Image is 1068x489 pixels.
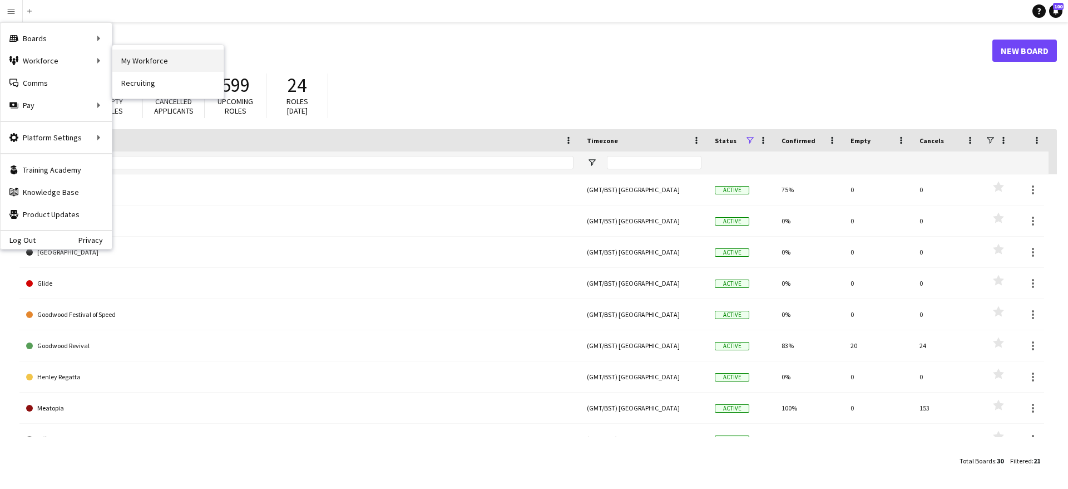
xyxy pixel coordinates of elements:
[26,174,573,206] a: Asset Work
[775,206,844,236] div: 0%
[913,424,982,454] div: 0
[715,217,749,226] span: Active
[1049,4,1062,18] a: 100
[26,206,573,237] a: Big Feastival
[1,94,112,116] div: Pay
[844,237,913,267] div: 0
[1,72,112,94] a: Comms
[715,436,749,444] span: Active
[580,330,708,361] div: (GMT/BST) [GEOGRAPHIC_DATA]
[913,174,982,205] div: 0
[913,268,982,299] div: 0
[112,50,224,72] a: My Workforce
[26,361,573,393] a: Henley Regatta
[78,236,112,245] a: Privacy
[775,424,844,454] div: 100%
[844,206,913,236] div: 0
[851,136,871,145] span: Empty
[26,268,573,299] a: Glide
[587,158,597,168] button: Open Filter Menu
[913,330,982,361] div: 24
[112,72,224,94] a: Recruiting
[1034,457,1040,465] span: 21
[154,96,194,116] span: Cancelled applicants
[775,299,844,330] div: 0%
[775,174,844,205] div: 75%
[580,393,708,423] div: (GMT/BST) [GEOGRAPHIC_DATA]
[997,457,1003,465] span: 30
[782,136,815,145] span: Confirmed
[844,361,913,392] div: 0
[913,393,982,423] div: 153
[1,236,36,245] a: Log Out
[844,174,913,205] div: 0
[1010,457,1032,465] span: Filtered
[580,361,708,392] div: (GMT/BST) [GEOGRAPHIC_DATA]
[1,126,112,149] div: Platform Settings
[580,268,708,299] div: (GMT/BST) [GEOGRAPHIC_DATA]
[775,393,844,423] div: 100%
[960,457,995,465] span: Total Boards
[715,186,749,194] span: Active
[288,73,306,97] span: 24
[286,96,308,116] span: Roles [DATE]
[46,156,573,169] input: Board name Filter Input
[913,361,982,392] div: 0
[960,450,1003,472] div: :
[715,136,736,145] span: Status
[715,342,749,350] span: Active
[715,373,749,382] span: Active
[919,136,944,145] span: Cancels
[1,27,112,50] div: Boards
[221,73,250,97] span: 599
[587,136,618,145] span: Timezone
[844,299,913,330] div: 0
[19,42,992,59] h1: Boards
[913,206,982,236] div: 0
[1,159,112,181] a: Training Academy
[715,311,749,319] span: Active
[1010,450,1040,472] div: :
[607,156,701,169] input: Timezone Filter Input
[844,268,913,299] div: 0
[715,280,749,288] span: Active
[580,237,708,267] div: (GMT/BST) [GEOGRAPHIC_DATA]
[775,361,844,392] div: 0%
[715,404,749,413] span: Active
[775,268,844,299] div: 0%
[1053,3,1064,10] span: 100
[913,237,982,267] div: 0
[580,174,708,205] div: (GMT/BST) [GEOGRAPHIC_DATA]
[26,424,573,455] a: Office
[26,393,573,424] a: Meatopia
[1,181,112,203] a: Knowledge Base
[217,96,253,116] span: Upcoming roles
[580,206,708,236] div: (GMT/BST) [GEOGRAPHIC_DATA]
[775,330,844,361] div: 83%
[580,424,708,454] div: (GMT/BST) [GEOGRAPHIC_DATA]
[775,237,844,267] div: 0%
[580,299,708,330] div: (GMT/BST) [GEOGRAPHIC_DATA]
[715,248,749,257] span: Active
[844,393,913,423] div: 0
[26,237,573,268] a: [GEOGRAPHIC_DATA]
[992,40,1057,62] a: New Board
[1,203,112,226] a: Product Updates
[913,299,982,330] div: 0
[26,299,573,330] a: Goodwood Festival of Speed
[1,50,112,72] div: Workforce
[844,330,913,361] div: 20
[844,424,913,454] div: 0
[26,330,573,361] a: Goodwood Revival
